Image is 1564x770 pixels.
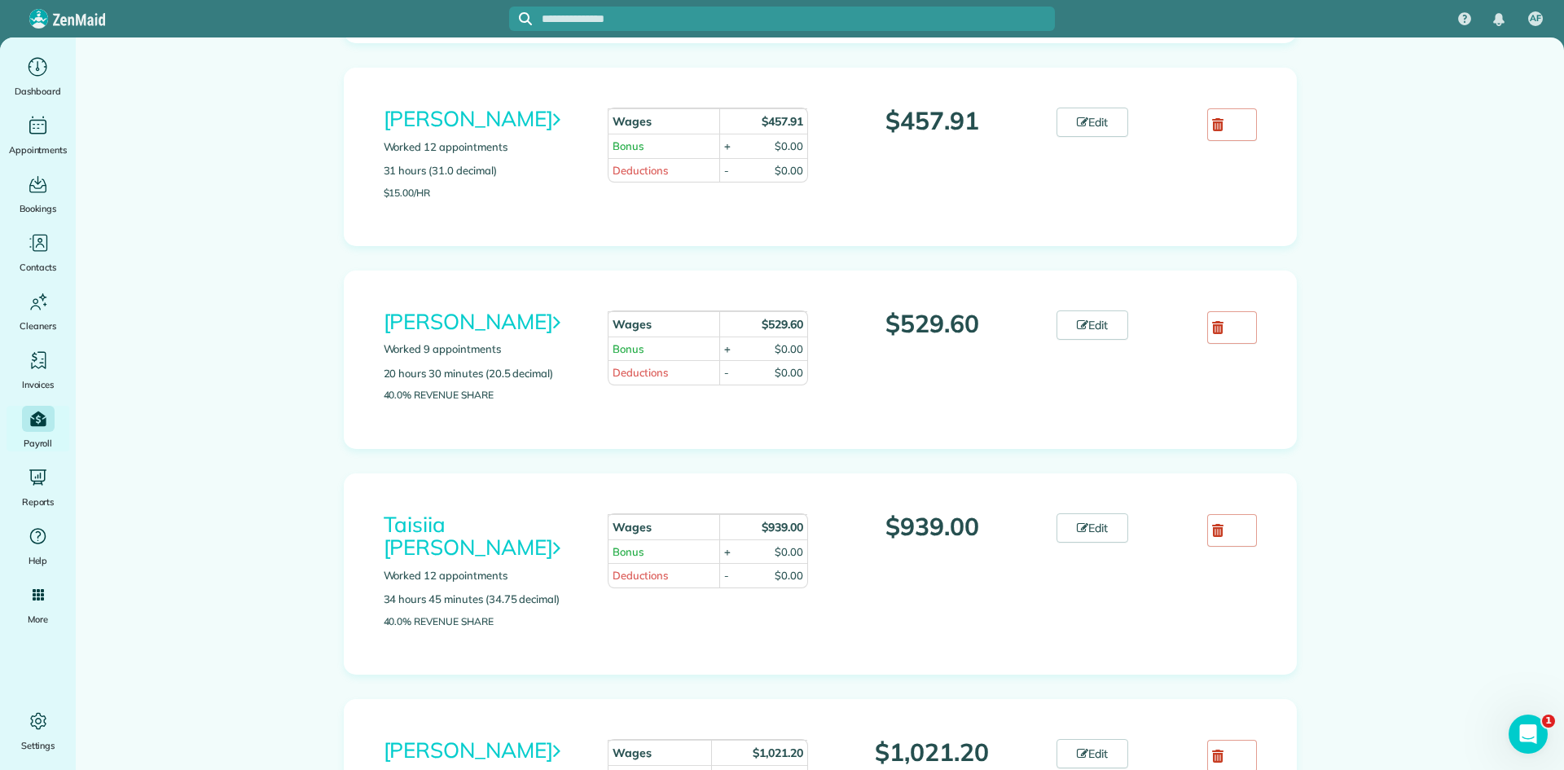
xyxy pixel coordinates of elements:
p: $529.60 [833,310,1033,337]
div: $0.00 [775,544,803,560]
div: - [724,365,729,381]
a: Dashboard [7,54,69,99]
div: - [724,568,729,583]
span: Appointments [9,142,68,158]
span: Dashboard [15,83,61,99]
td: Deductions [608,360,719,385]
span: AF [1530,12,1541,25]
p: 34 hours 45 minutes (34.75 decimal) [384,592,584,608]
p: Worked 12 appointments [384,139,584,156]
p: $1,021.20 [833,739,1033,766]
span: Invoices [22,376,55,393]
a: Settings [7,708,69,754]
a: Edit [1057,108,1128,137]
td: Bonus [608,337,719,361]
div: $0.00 [775,139,803,154]
div: - [724,163,729,178]
a: Taisiia [PERSON_NAME] [384,511,560,561]
div: $0.00 [775,163,803,178]
a: Edit [1057,513,1128,543]
a: Edit [1057,310,1128,340]
button: Focus search [509,12,532,25]
a: Appointments [7,112,69,158]
p: $457.91 [833,108,1033,134]
div: $0.00 [775,341,803,357]
p: 20 hours 30 minutes (20.5 decimal) [384,366,584,382]
iframe: Intercom live chat [1509,715,1548,754]
td: Bonus [608,539,719,564]
strong: $939.00 [762,520,803,535]
td: Deductions [608,563,719,587]
a: Help [7,523,69,569]
strong: Wages [613,520,652,535]
a: Reports [7,464,69,510]
span: Bookings [20,200,57,217]
strong: Wages [613,746,652,760]
td: Deductions [608,158,719,183]
a: Invoices [7,347,69,393]
strong: Wages [613,114,652,129]
a: [PERSON_NAME] [384,737,560,763]
a: Edit [1057,739,1128,768]
strong: $1,021.20 [753,746,803,760]
td: Bonus [608,134,719,158]
a: Contacts [7,230,69,275]
div: + [724,341,731,357]
span: Payroll [24,435,53,451]
a: [PERSON_NAME] [384,105,560,132]
span: Cleaners [20,318,56,334]
p: 40.0% Revenue Share [384,616,584,627]
div: Notifications [1482,2,1516,37]
strong: $457.91 [762,114,803,129]
span: Reports [22,494,55,510]
p: 31 hours (31.0 decimal) [384,163,584,179]
svg: Focus search [519,12,532,25]
p: Worked 12 appointments [384,568,584,584]
strong: Wages [613,317,652,332]
div: $0.00 [775,568,803,583]
strong: $529.60 [762,317,803,332]
p: $15.00/hr [384,187,584,198]
a: Cleaners [7,288,69,334]
span: Contacts [20,259,56,275]
p: 40.0% Revenue Share [384,389,584,400]
div: $0.00 [775,365,803,381]
div: + [724,139,731,154]
a: [PERSON_NAME] [384,308,560,335]
span: 1 [1542,715,1555,728]
p: Worked 9 appointments [384,341,584,358]
span: Settings [21,737,55,754]
a: Bookings [7,171,69,217]
span: Help [29,552,48,569]
p: $939.00 [833,513,1033,540]
span: More [28,611,48,627]
a: Payroll [7,406,69,451]
div: + [724,544,731,560]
